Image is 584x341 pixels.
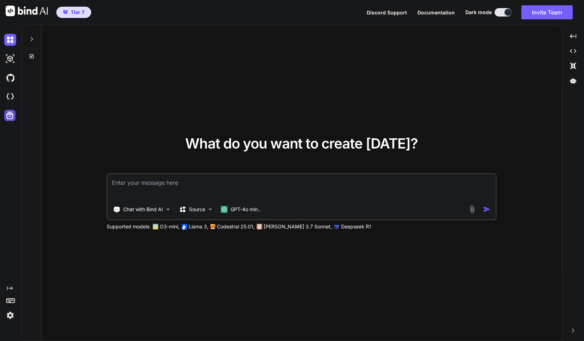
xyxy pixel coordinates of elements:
img: icon [483,206,491,213]
span: What do you want to create [DATE]? [185,135,418,152]
button: Invite Team [521,5,573,19]
img: GPT-4o mini [221,206,228,213]
span: Documentation [417,10,455,15]
img: claude [257,224,262,229]
img: claude [334,224,340,229]
span: Tier 7 [71,9,84,16]
img: settings [4,309,16,321]
p: Supported models: [107,223,151,230]
img: darkAi-studio [4,53,16,65]
img: GPT-4 [153,224,158,229]
img: cloudideIcon [4,91,16,103]
p: Source [189,206,205,213]
button: premiumTier 7 [56,7,91,18]
img: Pick Models [207,206,213,212]
p: GPT-4o min.. [231,206,260,213]
img: Bind AI [6,6,48,16]
img: Mistral-AI [211,224,215,229]
img: githubDark [4,72,16,84]
p: [PERSON_NAME] 3.7 Sonnet, [264,223,332,230]
p: Codestral 25.01, [217,223,255,230]
p: Deepseek R1 [341,223,371,230]
img: attachment [468,205,476,213]
button: Discord Support [367,9,407,16]
p: Chat with Bind AI [123,206,163,213]
img: Llama2 [182,224,187,229]
p: Llama 3, [189,223,208,230]
img: premium [63,10,68,14]
span: Dark mode [465,9,492,16]
p: O3-mini, [160,223,180,230]
span: Discord Support [367,10,407,15]
img: Pick Tools [165,206,171,212]
button: Documentation [417,9,455,16]
img: darkChat [4,34,16,46]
